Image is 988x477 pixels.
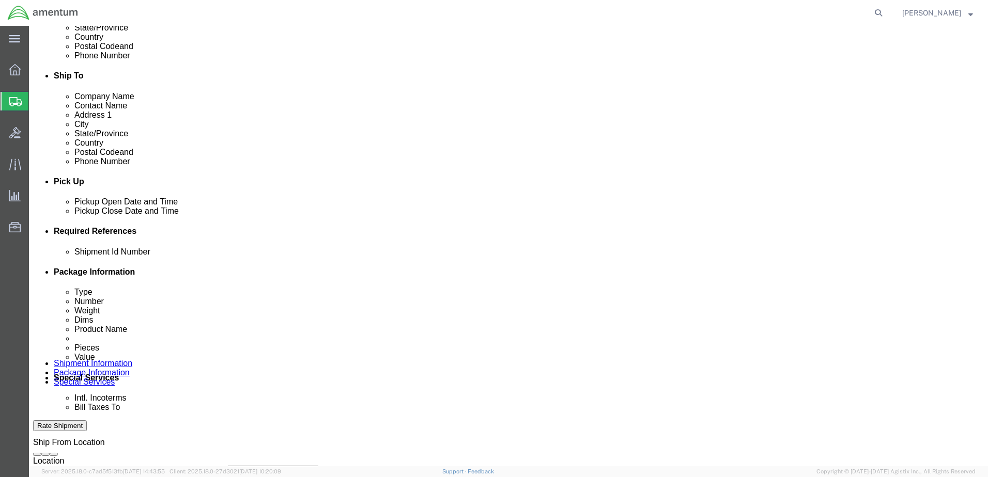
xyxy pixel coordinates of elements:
[902,7,961,19] span: Lucy Dowling
[7,5,79,21] img: logo
[169,468,281,474] span: Client: 2025.18.0-27d3021
[902,7,974,19] button: [PERSON_NAME]
[29,26,988,466] iframe: FS Legacy Container
[123,468,165,474] span: [DATE] 14:43:55
[816,467,976,476] span: Copyright © [DATE]-[DATE] Agistix Inc., All Rights Reserved
[41,468,165,474] span: Server: 2025.18.0-c7ad5f513fb
[239,468,281,474] span: [DATE] 10:20:09
[442,468,468,474] a: Support
[468,468,494,474] a: Feedback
